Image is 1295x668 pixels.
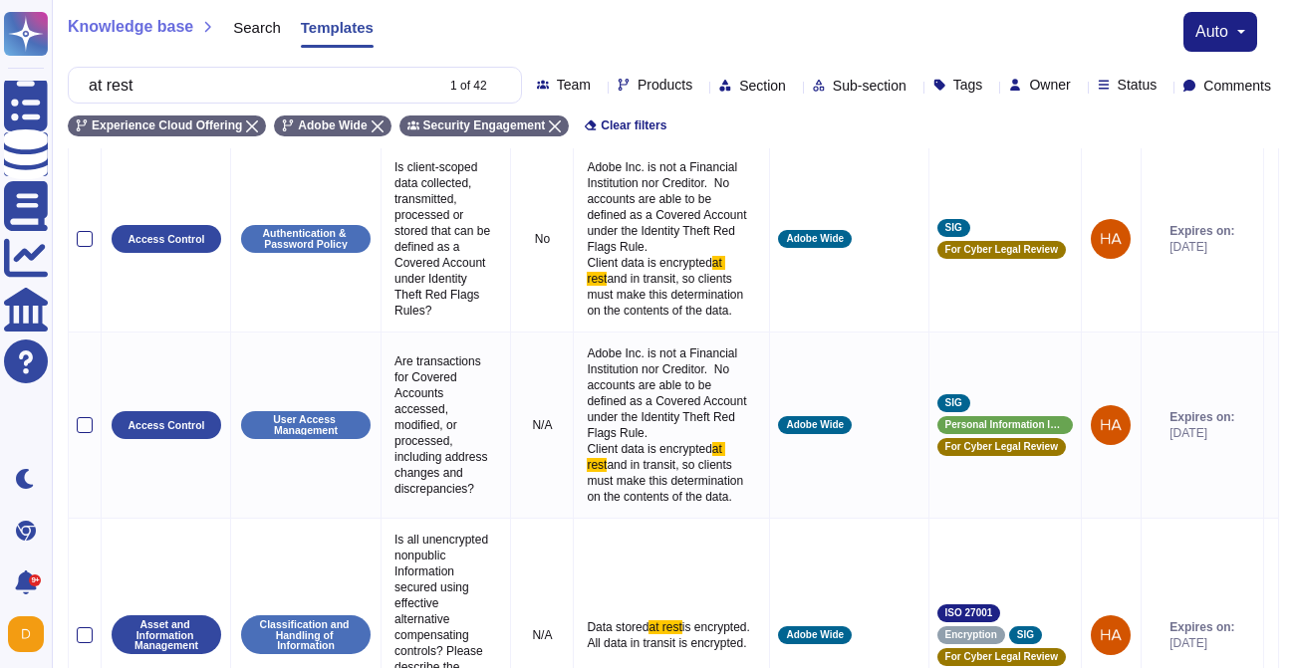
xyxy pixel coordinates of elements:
span: Adobe Wide [786,630,844,640]
p: No [519,231,565,247]
img: user [8,616,44,652]
span: Status [1118,78,1158,92]
div: 9+ [29,574,41,586]
p: Are transactions for Covered Accounts accessed, modified, or processed, including address changes... [389,348,502,502]
span: [DATE] [1169,239,1234,255]
p: Classification and Handling of Information [248,619,364,651]
p: Authentication & Password Policy [248,228,364,249]
span: Comments [1203,79,1271,93]
span: Adobe Wide [786,234,844,244]
span: at rest [587,442,725,472]
p: N/A [519,627,565,643]
span: and in transit, so clients must make this determination on the contents of the data. [587,458,746,504]
span: at rest [587,256,725,286]
button: auto [1195,24,1245,40]
span: Adobe Wide [786,420,844,430]
span: Tags [953,78,983,92]
span: For Cyber Legal Review [945,442,1058,452]
img: user [1091,219,1131,259]
input: Search by keywords [79,68,432,103]
span: and in transit, so clients must make this determination on the contents of the data. [587,272,746,318]
p: User Access Management [248,414,364,435]
span: Clear filters [601,119,666,131]
span: Personal Information Identification and Classification [945,420,1065,430]
span: Section [739,79,786,93]
span: Products [638,78,692,92]
span: Search [233,20,281,35]
span: Security Engagement [423,119,546,131]
p: Access Control [128,234,204,245]
p: Asset and Information Management [119,619,214,651]
span: Data stored [587,620,648,634]
span: Sub-section [833,79,906,93]
img: user [1091,615,1131,655]
span: Adobe Inc. is not a Financial Institution nor Creditor. No accounts are able to be defined as a C... [587,160,749,270]
span: ISO 27001 [945,608,993,618]
span: For Cyber Legal Review [945,652,1058,662]
p: Access Control [128,420,204,431]
span: SIG [945,398,962,408]
span: Experience Cloud Offering [92,119,242,131]
span: Adobe Inc. is not a Financial Institution nor Creditor. No accounts are able to be defined as a C... [587,346,749,456]
button: user [4,612,58,656]
span: auto [1195,24,1228,40]
span: at rest [648,620,681,634]
div: 1 of 42 [450,80,487,92]
span: [DATE] [1169,425,1234,441]
span: SIG [945,223,962,233]
span: Expires on: [1169,409,1234,425]
span: Knowledge base [68,19,193,35]
p: N/A [519,417,565,433]
span: Templates [301,20,374,35]
span: is encrypted. All data in transit is encrypted. [587,620,752,650]
span: Owner [1029,78,1070,92]
span: Encryption [945,630,997,640]
img: user [1091,405,1131,445]
span: Adobe Wide [298,119,367,131]
p: Is client-scoped data collected, transmitted, processed or stored that can be defined as a Covere... [389,154,502,324]
span: Expires on: [1169,223,1234,239]
span: [DATE] [1169,635,1234,651]
span: Team [557,78,591,92]
span: For Cyber Legal Review [945,245,1058,255]
span: SIG [1017,630,1034,640]
span: Expires on: [1169,619,1234,635]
